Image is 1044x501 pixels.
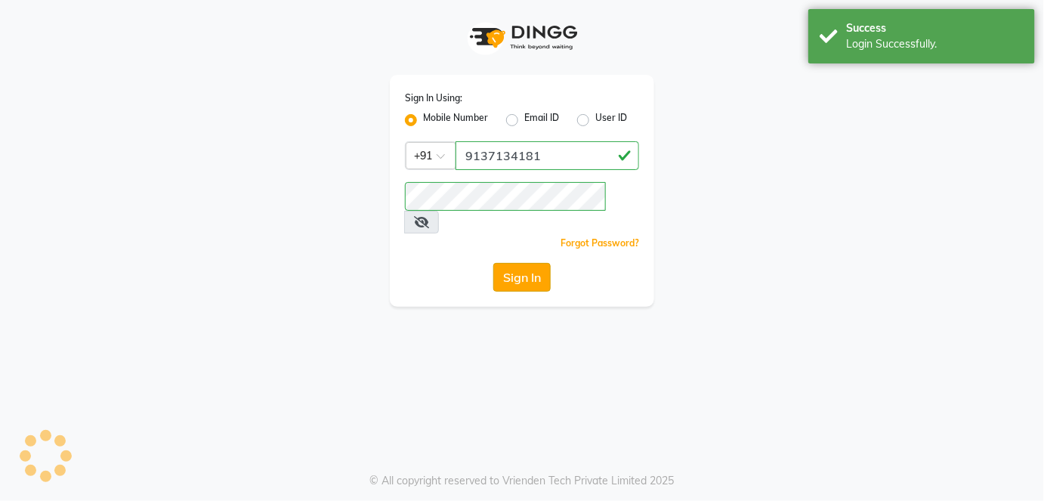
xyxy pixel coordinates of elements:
[493,263,551,292] button: Sign In
[456,141,639,170] input: Username
[846,20,1024,36] div: Success
[405,182,606,211] input: Username
[462,15,582,60] img: logo1.svg
[561,237,639,249] a: Forgot Password?
[405,91,462,105] label: Sign In Using:
[846,36,1024,52] div: Login Successfully.
[595,111,627,129] label: User ID
[423,111,488,129] label: Mobile Number
[524,111,559,129] label: Email ID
